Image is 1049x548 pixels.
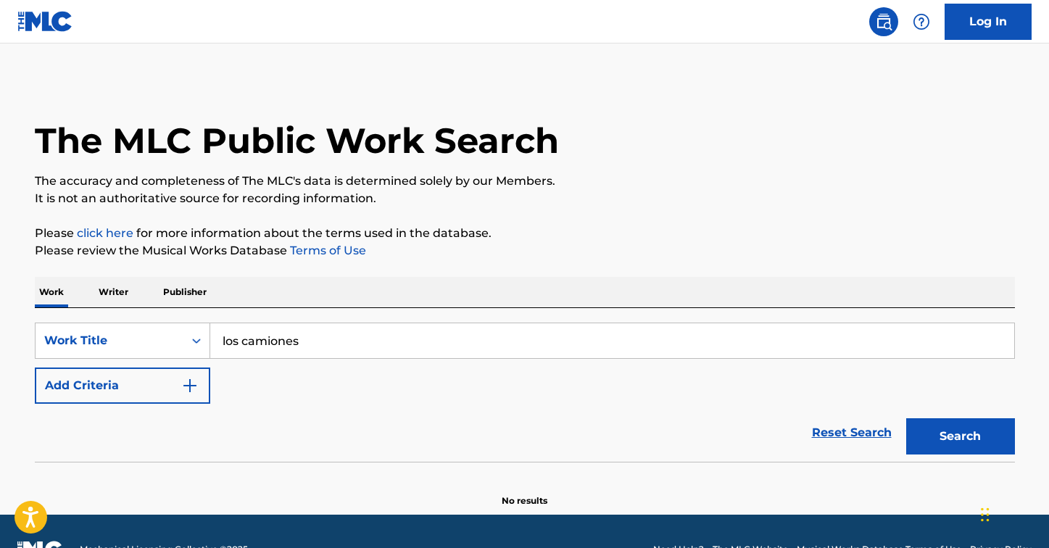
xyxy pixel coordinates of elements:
button: Search [906,418,1015,454]
a: Public Search [869,7,898,36]
h1: The MLC Public Work Search [35,119,559,162]
a: click here [77,226,133,240]
p: Please review the Musical Works Database [35,242,1015,260]
div: Work Title [44,332,175,349]
p: Work [35,277,68,307]
img: help [913,13,930,30]
img: search [875,13,892,30]
a: Log In [945,4,1032,40]
form: Search Form [35,323,1015,462]
iframe: Chat Widget [977,478,1049,548]
img: MLC Logo [17,11,73,32]
p: It is not an authoritative source for recording information. [35,190,1015,207]
a: Terms of Use [287,244,366,257]
img: 9d2ae6d4665cec9f34b9.svg [181,377,199,394]
button: Add Criteria [35,368,210,404]
p: Publisher [159,277,211,307]
p: No results [502,477,547,507]
div: Help [907,7,936,36]
p: Please for more information about the terms used in the database. [35,225,1015,242]
p: The accuracy and completeness of The MLC's data is determined solely by our Members. [35,173,1015,190]
p: Writer [94,277,133,307]
div: Drag [981,493,990,536]
a: Reset Search [805,417,899,449]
